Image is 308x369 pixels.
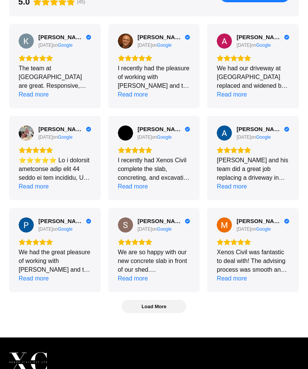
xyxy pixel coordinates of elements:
div: Read more [118,182,148,191]
a: View on Google [217,125,232,141]
a: Review by Scott Prioste [138,218,191,225]
span: Load More [141,303,167,310]
div: [DATE] [138,134,152,140]
div: Rating: 5.0 out of 5 [19,55,91,62]
div: on [38,42,58,48]
img: damon fyson [19,125,34,141]
a: View on Google [19,217,34,233]
div: Rating: 5.0 out of 5 [217,55,289,62]
div: Google [157,134,172,140]
div: on [138,134,157,140]
span: [PERSON_NAME] [237,34,282,41]
a: Review by Penny Stylianou [38,218,91,225]
div: Read more [217,274,247,283]
div: Read more [19,182,49,191]
img: Adrian Revell [217,33,232,49]
a: View on Google [19,33,34,49]
span: [PERSON_NAME] [38,126,84,133]
img: Karl Finnerty [19,33,34,49]
a: View on Google [256,226,271,232]
div: Rating: 5.0 out of 5 [118,55,191,62]
div: [DATE] [38,42,53,48]
img: Penny Stylianou [19,217,34,233]
a: View on Google [157,226,172,232]
div: Verified Customer [284,219,289,224]
a: View on Google [256,42,271,48]
div: on [237,42,256,48]
div: The team at [GEOGRAPHIC_DATA] are great. Responsive, great quality finish/prep and competitively ... [19,64,91,90]
a: View on Google [157,42,172,48]
div: Google [58,134,73,140]
a: View on Google [217,217,232,233]
a: View on Google [217,33,232,49]
a: Review by damon fyson [38,126,91,133]
img: Monique Pereira [217,217,232,233]
div: Verified Customer [86,219,91,224]
div: [DATE] [38,226,53,232]
div: Read more [19,274,49,283]
div: on [38,226,58,232]
div: Read more [19,90,49,99]
div: on [237,226,256,232]
a: Review by Karl Finnerty [38,34,91,41]
div: Google [58,42,73,48]
div: Verified Customer [185,127,190,132]
div: on [237,134,256,140]
a: View on Google [118,125,133,141]
div: Verified Customer [86,35,91,40]
div: Google [157,226,172,232]
div: Read more [217,90,247,99]
button: Load More [122,300,186,313]
div: Rating: 5.0 out of 5 [217,239,289,245]
span: [PERSON_NAME] [138,218,183,225]
a: View on Google [118,33,133,49]
span: [PERSON_NAME] [38,218,84,225]
a: View on Google [256,134,271,140]
div: We are so happy with our new concrete slab in front of our shed. [PERSON_NAME] and [PERSON_NAME] ... [118,248,191,274]
a: View on Google [58,42,73,48]
div: Google [58,226,73,232]
span: [PERSON_NAME] [138,34,183,41]
div: We had our driveway at [GEOGRAPHIC_DATA] replaced and widened by [PERSON_NAME] and his team, abso... [217,64,289,90]
div: Verified Customer [86,127,91,132]
div: Verified Customer [185,35,190,40]
a: Review by Hazar Cevikoglu [138,126,191,133]
a: Review by Andrew Stassen [237,126,289,133]
div: I recently had the pleasure of working with [PERSON_NAME] and the team from Xenos Civil for a com... [118,64,191,90]
a: View on Google [157,134,172,140]
div: [DATE] [237,134,251,140]
div: [DATE] [138,226,152,232]
span: [PERSON_NAME] [38,34,84,41]
div: We had the great pleasure of working with [PERSON_NAME] and the team. From our first meeting to t... [19,248,91,274]
div: I recently had Xenos Civil complete the slab, concreting, and excavation work for my granny flat,... [118,156,191,182]
div: Xenos Civil was fantastic to deal with! The advising process was smooth and easy from start to fi... [217,248,289,274]
div: Rating: 5.0 out of 5 [19,147,91,154]
div: on [138,42,157,48]
div: [PERSON_NAME] and his team did a great job replacing a driveway in [GEOGRAPHIC_DATA] for me. The ... [217,156,289,182]
a: Review by Chris Kelesis [138,34,191,41]
div: Rating: 5.0 out of 5 [217,147,289,154]
a: Review by Adrian Revell [237,34,289,41]
div: Read more [217,182,247,191]
a: View on Google [58,134,73,140]
div: Read more [118,90,148,99]
div: [DATE] [237,42,251,48]
div: [DATE] [237,226,251,232]
div: [DATE] [138,42,152,48]
div: Google [256,226,271,232]
img: Andrew Stassen [217,125,232,141]
span: [PERSON_NAME] [237,126,282,133]
div: Verified Customer [284,35,289,40]
div: Read more [118,274,148,283]
img: Scott Prioste [118,217,133,233]
div: on [38,134,58,140]
span: [PERSON_NAME] [237,218,282,225]
a: Review by Monique Pereira [237,218,289,225]
a: View on Google [58,226,73,232]
div: Rating: 5.0 out of 5 [118,147,191,154]
div: Rating: 5.0 out of 5 [118,239,191,245]
div: [DATE] [38,134,53,140]
div: Verified Customer [185,219,190,224]
a: View on Google [118,217,133,233]
span: [PERSON_NAME] [138,126,183,133]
